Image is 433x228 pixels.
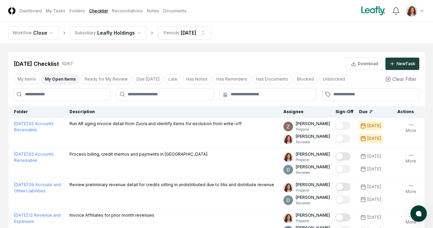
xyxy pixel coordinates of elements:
[147,8,159,14] a: Notes
[14,152,29,157] span: [DATE] :
[396,61,415,67] div: New Task
[283,183,293,192] img: ACg8ocLdVaUJ3SPYiWtV1SCOCLc5fH8jwZS3X49UX5Q0z8zS0ESX3Ok=s96-c
[81,74,131,84] button: Ready for My Review
[14,152,54,163] a: [DATE]:02 Accounts Receivable
[367,184,381,190] div: [DATE]
[296,164,330,170] p: [PERSON_NAME]
[163,8,187,14] a: Documents
[367,135,381,142] div: [DATE]
[335,213,351,221] button: Mark complete
[367,196,381,203] div: [DATE]
[296,133,330,140] p: [PERSON_NAME]
[296,212,330,218] p: [PERSON_NAME]
[296,127,330,132] p: Preparer
[69,151,207,157] p: Process billing, credit memos and payments in [GEOGRAPHIC_DATA]
[158,26,212,40] button: Periods[DATE]
[165,74,181,84] button: Late
[296,218,330,224] p: Preparer
[41,74,79,84] button: My Open Items
[112,8,143,14] a: Reconciliations
[133,74,163,84] button: Due Today
[46,8,65,14] a: My Tasks
[335,152,351,160] button: Mark complete
[410,205,427,222] button: atlas-launcher
[367,166,381,172] div: [DATE]
[252,74,292,84] button: Has Documents
[404,212,418,227] button: More
[14,182,29,187] span: [DATE] :
[9,106,67,118] th: Folder
[296,188,330,193] p: Preparer
[383,73,419,85] button: Clear Filter
[164,30,179,36] div: Periods
[213,74,251,84] button: Has Reminders
[283,152,293,162] img: ACg8ocLdVaUJ3SPYiWtV1SCOCLc5fH8jwZS3X49UX5Q0z8zS0ESX3Ok=s96-c
[385,58,419,70] button: NewTask
[14,60,59,68] div: [DATE] Checklist
[296,182,330,188] p: [PERSON_NAME]
[335,122,351,130] button: Mark complete
[14,213,29,218] span: [DATE] :
[69,121,242,127] p: Run AR aging invoice detail from Zuora and identify items for exclusion from write-off
[335,134,351,143] button: Mark complete
[283,134,293,144] img: ACg8ocLdVaUJ3SPYiWtV1SCOCLc5fH8jwZS3X49UX5Q0z8zS0ESX3Ok=s96-c
[296,194,330,201] p: [PERSON_NAME]
[283,195,293,205] img: ACg8ocLeIi4Jlns6Fsr4lO0wQ1XJrFQvF4yUjbLrd1AsCAOmrfa1KQ=s96-c
[8,7,15,14] img: Logo
[14,121,29,126] span: [DATE] :
[14,182,61,193] a: [DATE]:09 Accruals and Other Liabilities
[67,106,281,118] th: Description
[283,122,293,131] img: ACg8ocKnDsamp5-SE65NkOhq35AnOBarAXdzXQ03o9g231ijNgHgyA=s96-c
[404,182,418,196] button: More
[283,165,293,175] img: ACg8ocLeIi4Jlns6Fsr4lO0wQ1XJrFQvF4yUjbLrd1AsCAOmrfa1KQ=s96-c
[335,183,351,191] button: Mark complete
[404,121,418,135] button: More
[359,109,386,115] div: Due
[335,165,351,173] button: Mark complete
[281,106,333,118] th: Assignee
[8,26,212,40] nav: breadcrumb
[367,123,381,129] div: [DATE]
[296,151,330,157] p: [PERSON_NAME]
[296,170,330,175] p: Reviewer
[182,74,211,84] button: Has Notes
[69,8,85,14] a: Folders
[14,74,40,84] button: My Items
[296,157,330,163] p: Preparer
[13,30,32,36] div: Workflow
[69,182,274,188] p: Review preliminary revenue detail for credits sitting in undistributed due to IIAs and distribute...
[333,106,356,118] th: Sign-Off
[296,201,330,206] p: Reviewer
[20,8,42,14] a: Dashboard
[89,8,108,14] a: Checklist
[392,109,419,115] div: Actions
[367,214,381,220] div: [DATE]
[14,213,61,224] a: [DATE]:12 Revenue and Expenses
[293,74,318,84] button: Blocked
[367,153,381,159] div: [DATE]
[406,5,417,16] img: ACg8ocLdVaUJ3SPYiWtV1SCOCLc5fH8jwZS3X49UX5Q0z8zS0ESX3Ok=s96-c
[346,58,383,70] button: Download
[283,213,293,223] img: ACg8ocLdVaUJ3SPYiWtV1SCOCLc5fH8jwZS3X49UX5Q0z8zS0ESX3Ok=s96-c
[360,5,386,16] img: Leafly logo
[319,74,349,84] button: Unblocked
[181,29,196,36] div: [DATE]
[296,121,330,127] p: [PERSON_NAME]
[335,195,351,204] button: Mark complete
[62,61,73,67] div: 10 / 67
[296,140,330,145] p: Reviewer
[404,151,418,166] button: More
[75,30,96,36] div: Subsidiary
[69,212,154,218] p: Invoice Affiliates for prior month revenues
[14,121,54,132] a: [DATE]:02 Accounts Receivable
